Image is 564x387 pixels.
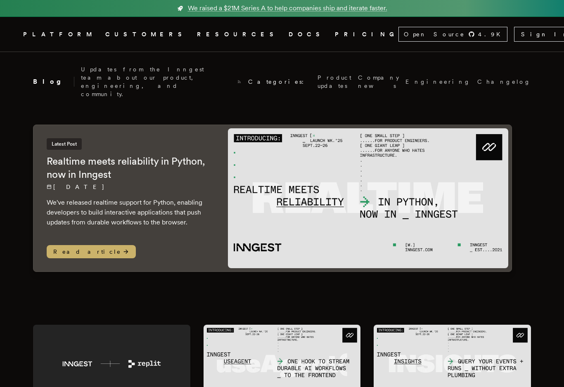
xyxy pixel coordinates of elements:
[47,245,136,258] span: Read article
[47,198,211,227] p: We've released realtime support for Python, enabling developers to build interactive applications...
[47,183,211,191] p: [DATE]
[289,29,325,40] a: DOCS
[358,73,399,90] a: Company news
[197,29,279,40] button: RESOURCES
[248,78,311,86] span: Categories:
[478,30,505,38] span: 4.9 K
[47,138,82,150] span: Latest Post
[105,29,187,40] a: CUSTOMERS
[81,65,230,98] p: Updates from the Inngest team about our product, engineering, and community.
[47,155,211,181] h2: Realtime meets reliability in Python, now in Inngest
[405,78,471,86] a: Engineering
[318,73,351,90] a: Product updates
[477,78,531,86] a: Changelog
[23,29,95,40] button: PLATFORM
[335,29,398,40] a: PRICING
[228,128,508,268] img: Featured image for Realtime meets reliability in Python, now in Inngest blog post
[188,3,387,13] span: We raised a $21M Series A to help companies ship and iterate faster.
[33,77,74,87] h2: Blog
[404,30,465,38] span: Open Source
[33,125,512,272] a: Latest PostRealtime meets reliability in Python, now in Inngest[DATE] We've released realtime sup...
